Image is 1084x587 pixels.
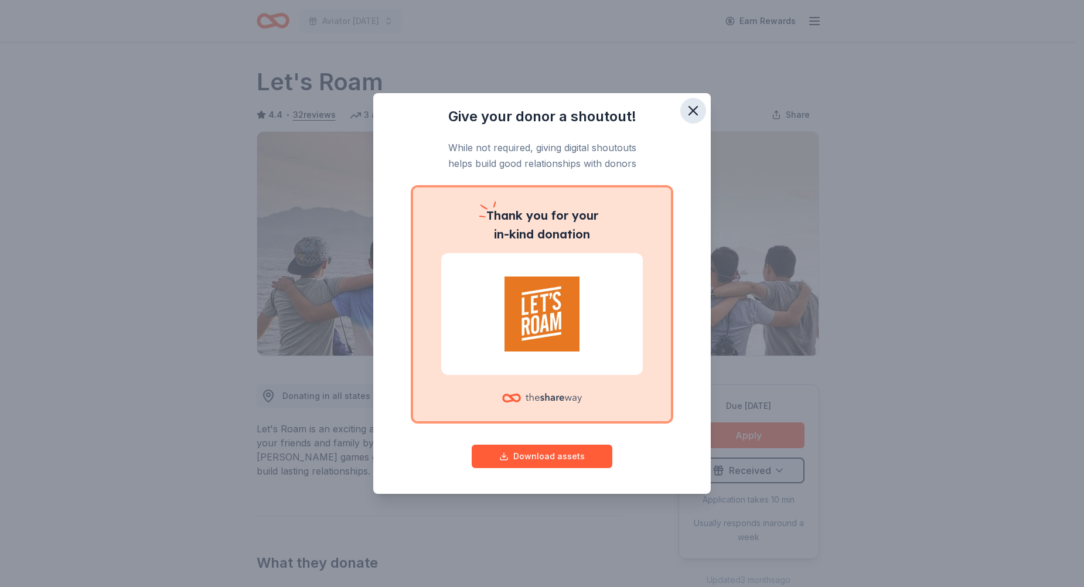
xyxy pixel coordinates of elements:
[397,107,687,126] h3: Give your donor a shoutout!
[441,206,643,244] p: you for your in-kind donation
[397,140,687,171] p: While not required, giving digital shoutouts helps build good relationships with donors
[455,277,629,351] img: Let's Roam
[472,445,612,468] button: Download assets
[486,208,523,223] span: Thank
